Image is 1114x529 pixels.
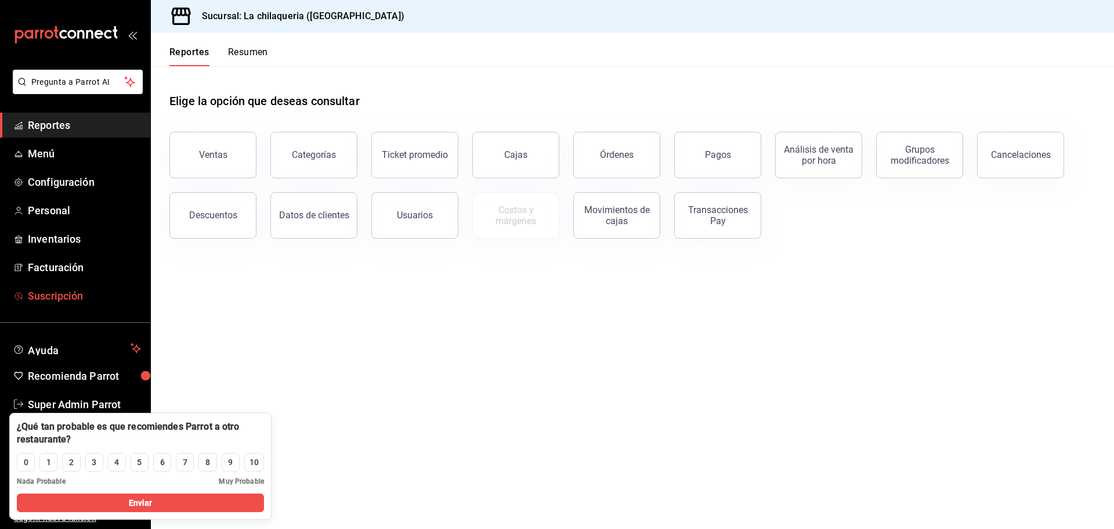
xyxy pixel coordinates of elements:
button: 1 [39,453,57,472]
button: Pregunta a Parrot AI [13,70,143,94]
button: Reportes [169,46,209,66]
div: 5 [137,456,142,469]
button: Descuentos [169,192,256,239]
button: Datos de clientes [270,192,357,239]
button: Pagos [674,132,761,178]
button: 7 [176,453,194,472]
button: 2 [62,453,80,472]
div: ¿Qué tan probable es que recomiendes Parrot a otro restaurante? [17,420,264,446]
div: Grupos modificadores [884,144,956,166]
button: Movimientos de cajas [573,192,660,239]
div: 7 [183,456,187,469]
span: Ayuda [28,341,126,355]
div: 4 [114,456,119,469]
div: Pagos [705,149,731,160]
div: Usuarios [397,210,433,221]
button: Análisis de venta por hora [775,132,862,178]
a: Cajas [472,132,559,178]
button: Contrata inventarios para ver este reporte [472,192,559,239]
div: 0 [24,456,28,469]
span: Nada Probable [17,476,66,487]
button: Grupos modificadores [876,132,963,178]
span: Suscripción [28,288,141,304]
span: Super Admin Parrot [28,397,141,412]
button: 9 [222,453,240,472]
button: Transacciones Pay [674,192,761,239]
button: Cancelaciones [977,132,1064,178]
span: Facturación [28,260,141,275]
button: 3 [85,453,103,472]
span: Inventarios [28,231,141,247]
button: 0 [17,453,35,472]
div: 6 [160,456,165,469]
div: 8 [205,456,210,469]
button: Ticket promedio [371,132,458,178]
div: Descuentos [189,210,237,221]
button: 8 [198,453,216,472]
div: Cajas [504,148,528,162]
div: 2 [69,456,74,469]
div: Órdenes [600,149,634,160]
div: Ventas [199,149,227,160]
button: 4 [108,453,126,472]
button: open_drawer_menu [128,30,137,39]
span: Recomienda Parrot [28,368,141,384]
span: Reportes [28,117,141,133]
button: Categorías [270,132,357,178]
div: Cancelaciones [991,149,1051,160]
a: Pregunta a Parrot AI [8,84,143,96]
span: Configuración [28,174,141,190]
div: Datos de clientes [279,210,349,221]
div: navigation tabs [169,46,268,66]
span: Menú [28,146,141,161]
div: Movimientos de cajas [581,204,653,226]
span: Enviar [129,497,153,509]
div: 3 [92,456,96,469]
button: 5 [131,453,149,472]
button: Enviar [17,494,264,512]
div: Categorías [292,149,336,160]
span: Muy Probable [219,476,264,487]
button: Resumen [228,46,268,66]
div: 1 [46,456,51,469]
div: 9 [228,456,233,469]
h3: Sucursal: La chilaqueria ([GEOGRAPHIC_DATA]) [193,9,404,23]
button: 6 [153,453,171,472]
button: Ventas [169,132,256,178]
div: Ticket promedio [382,149,448,160]
button: 10 [244,453,264,472]
button: Órdenes [573,132,660,178]
span: Personal [28,203,141,218]
div: Transacciones Pay [682,204,754,226]
div: Análisis de venta por hora [783,144,855,166]
h1: Elige la opción que deseas consultar [169,92,360,110]
div: 10 [249,456,259,469]
div: Costos y márgenes [480,204,552,226]
button: Usuarios [371,192,458,239]
span: Pregunta a Parrot AI [31,76,125,88]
